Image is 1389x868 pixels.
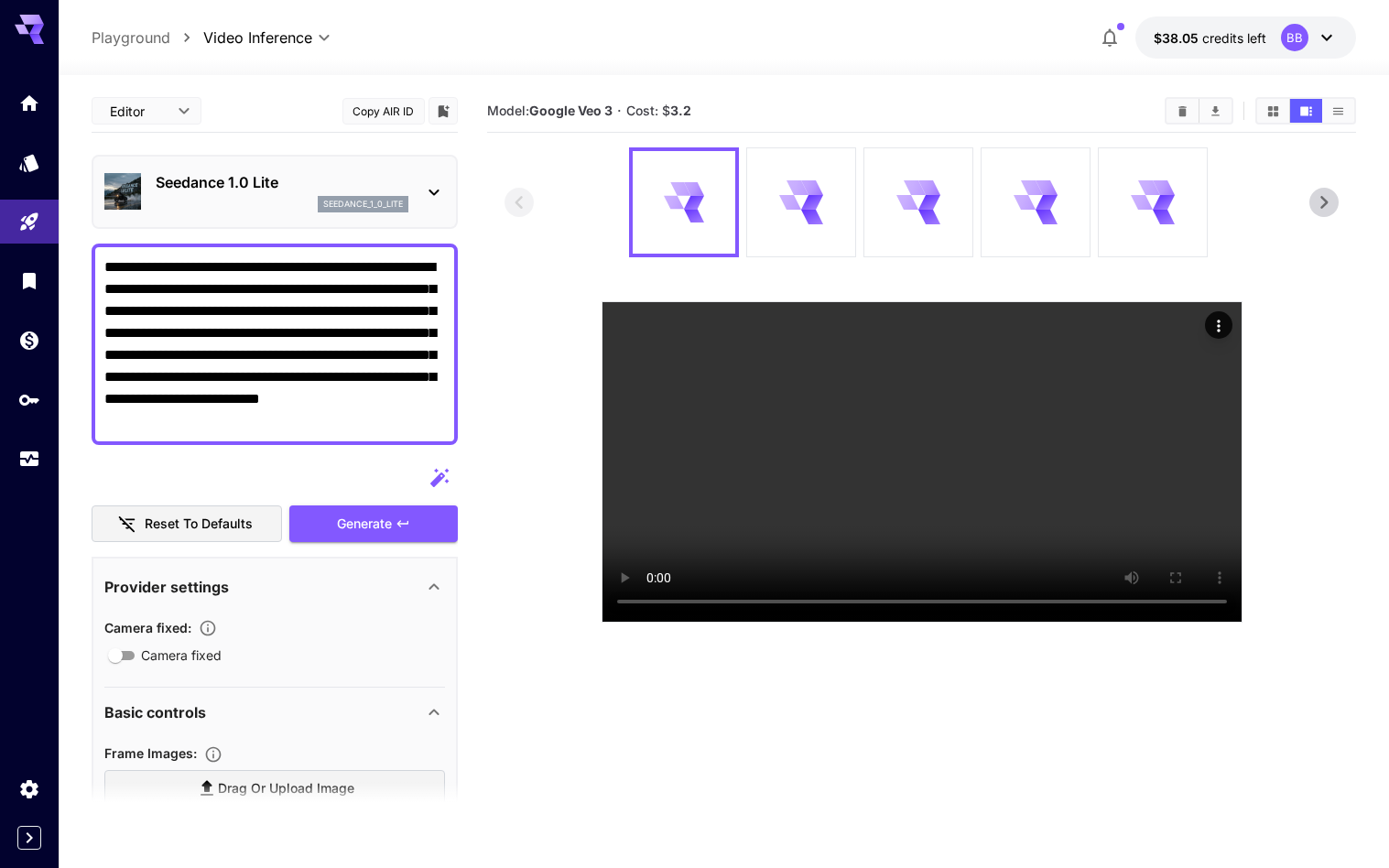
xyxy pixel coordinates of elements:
div: API Keys [18,388,40,411]
b: 3.2 [670,103,691,118]
span: Frame Images : [104,745,197,761]
div: Playground [18,211,40,233]
button: $38.05443BB [1135,16,1356,59]
span: Generate [337,513,392,536]
div: Show media in grid viewShow media in video viewShow media in list view [1255,97,1356,125]
nav: breadcrumb [92,27,203,49]
button: Expand sidebar [17,826,41,850]
p: Provider settings [104,576,229,598]
div: Models [18,151,40,174]
button: Copy AIR ID [342,98,425,125]
span: credits left [1202,30,1266,46]
div: Home [18,92,40,114]
p: · [617,100,622,122]
div: Settings [18,777,40,800]
div: Usage [18,448,40,471]
div: Wallet [18,329,40,352]
button: Upload frame images. [197,745,230,764]
p: seedance_1_0_lite [323,198,403,211]
button: Download All [1199,99,1232,123]
span: Editor [110,102,167,121]
b: Google Veo 3 [529,103,613,118]
span: Video Inference [203,27,312,49]
div: Actions [1205,311,1232,339]
label: Drag or upload image [104,770,445,808]
div: Library [18,269,40,292]
a: Playground [92,27,170,49]
p: Basic controls [104,701,206,723]
button: Show media in grid view [1257,99,1289,123]
div: Provider settings [104,565,445,609]
button: Clear All [1167,99,1199,123]
span: Camera fixed : [104,620,191,635]
div: $38.05443 [1154,28,1266,48]
div: Basic controls [104,690,445,734]
span: Camera fixed [141,646,222,665]
button: Show media in list view [1322,99,1354,123]
button: Generate [289,505,458,543]
button: Reset to defaults [92,505,282,543]
button: Show media in video view [1290,99,1322,123]
span: Model: [487,103,613,118]
p: Seedance 1.0 Lite [156,171,408,193]
span: $38.05 [1154,30,1202,46]
button: Add to library [435,100,451,122]
span: Cost: $ [626,103,691,118]
span: Drag or upload image [218,777,354,800]
div: Seedance 1.0 Liteseedance_1_0_lite [104,164,445,220]
div: Clear AllDownload All [1165,97,1233,125]
div: BB [1281,24,1308,51]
